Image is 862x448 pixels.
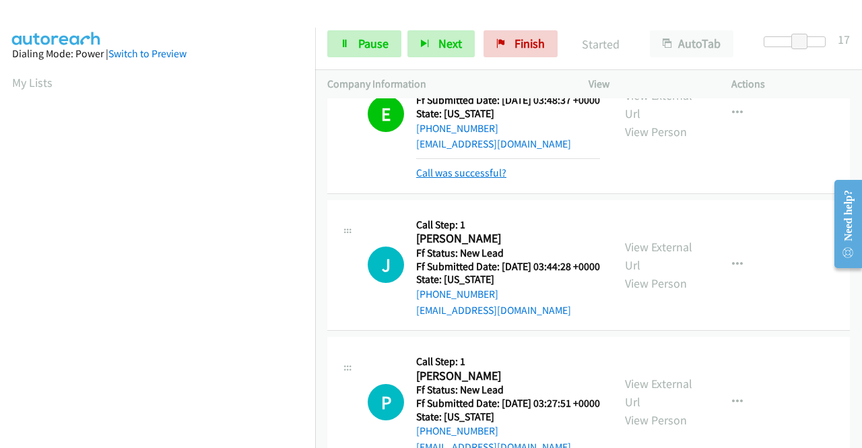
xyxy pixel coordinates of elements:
h5: State: [US_STATE] [416,410,600,424]
h5: Ff Status: New Lead [416,383,600,397]
p: Actions [731,76,850,92]
a: View Person [625,412,687,428]
h1: E [368,96,404,132]
h5: Ff Submitted Date: [DATE] 03:44:28 +0000 [416,260,600,274]
h5: Ff Status: New Lead [416,247,600,260]
a: [EMAIL_ADDRESS][DOMAIN_NAME] [416,137,571,150]
p: Started [576,35,626,53]
a: View External Url [625,239,692,273]
a: View External Url [625,376,692,410]
h5: Call Step: 1 [416,355,600,369]
a: [EMAIL_ADDRESS][DOMAIN_NAME] [416,304,571,317]
p: View [589,76,707,92]
a: My Lists [12,75,53,90]
a: View Person [625,124,687,139]
h1: J [368,247,404,283]
a: Pause [327,30,401,57]
span: Next [438,36,462,51]
h2: [PERSON_NAME] [416,231,596,247]
a: [PHONE_NUMBER] [416,424,498,437]
span: Pause [358,36,389,51]
h5: State: [US_STATE] [416,273,600,286]
div: The call is yet to be attempted [368,384,404,420]
iframe: Resource Center [824,170,862,278]
div: 17 [838,30,850,49]
a: Call was successful? [416,166,506,179]
h2: [PERSON_NAME] [416,369,596,384]
button: AutoTab [650,30,733,57]
a: [PHONE_NUMBER] [416,288,498,300]
a: Switch to Preview [108,47,187,60]
span: Finish [515,36,545,51]
a: [PHONE_NUMBER] [416,122,498,135]
h1: P [368,384,404,420]
div: Dialing Mode: Power | [12,46,303,62]
h5: State: [US_STATE] [416,107,600,121]
p: Company Information [327,76,564,92]
a: Finish [484,30,558,57]
h5: Call Step: 1 [416,218,600,232]
h5: Ff Submitted Date: [DATE] 03:48:37 +0000 [416,94,600,107]
a: View Person [625,276,687,291]
h5: Ff Submitted Date: [DATE] 03:27:51 +0000 [416,397,600,410]
button: Next [407,30,475,57]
